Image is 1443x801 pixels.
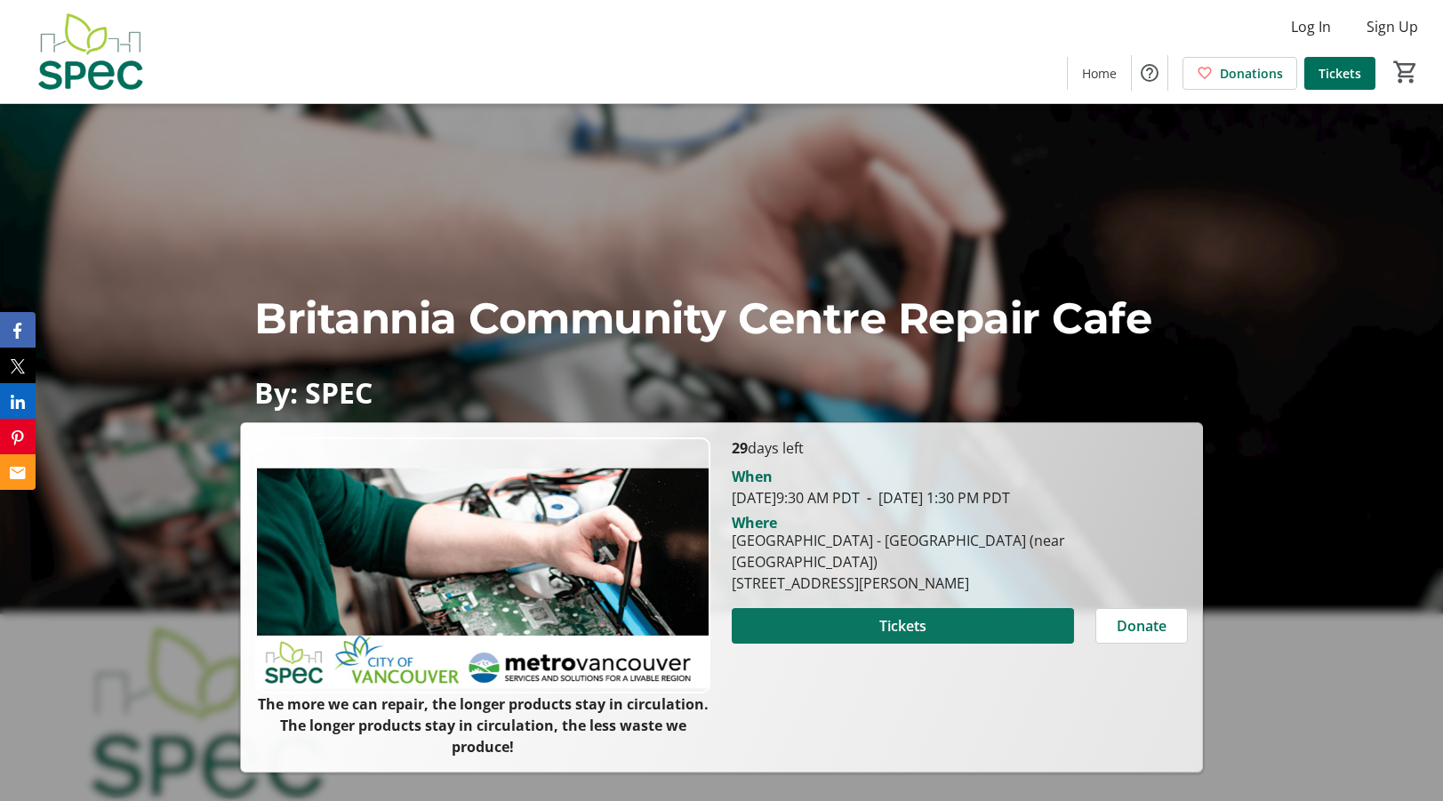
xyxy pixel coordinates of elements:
[860,488,878,508] span: -
[732,516,777,530] div: Where
[879,615,926,637] span: Tickets
[1352,12,1432,41] button: Sign Up
[732,573,1187,594] div: [STREET_ADDRESS][PERSON_NAME]
[258,694,709,757] strong: The more we can repair, the longer products stay in circulation. The longer products stay in circ...
[1182,57,1297,90] a: Donations
[732,608,1073,644] button: Tickets
[1220,64,1283,83] span: Donations
[254,292,1151,344] sup: Britannia Community Centre Repair Cafe
[1291,16,1331,37] span: Log In
[860,488,1010,508] span: [DATE] 1:30 PM PDT
[732,437,1187,459] p: days left
[1367,16,1418,37] span: Sign Up
[1390,56,1422,88] button: Cart
[1277,12,1345,41] button: Log In
[255,437,710,693] img: Campaign CTA Media Photo
[732,466,773,487] div: When
[1082,64,1117,83] span: Home
[1132,55,1167,91] button: Help
[1319,64,1361,83] span: Tickets
[1304,57,1375,90] a: Tickets
[1095,608,1188,644] button: Donate
[1117,615,1166,637] span: Donate
[732,438,748,458] span: 29
[1068,57,1131,90] a: Home
[732,488,860,508] span: [DATE] 9:30 AM PDT
[732,530,1187,573] div: [GEOGRAPHIC_DATA] - [GEOGRAPHIC_DATA] (near [GEOGRAPHIC_DATA])
[254,377,1188,408] p: By: SPEC
[11,7,169,96] img: SPEC's Logo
